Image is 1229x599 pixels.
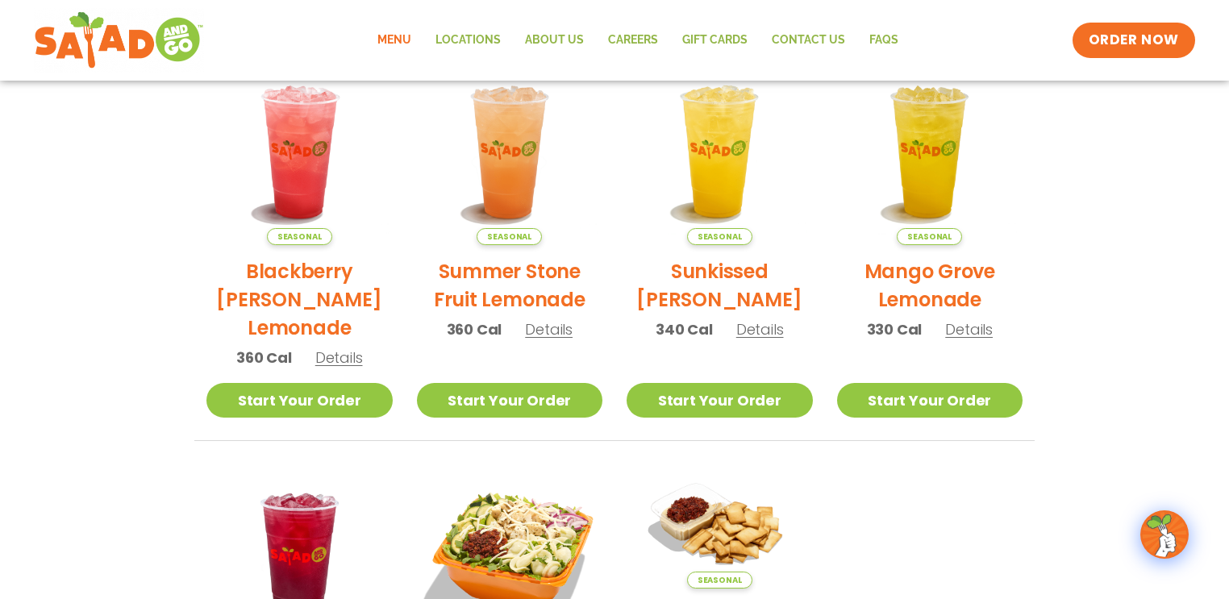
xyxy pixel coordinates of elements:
span: Seasonal [687,228,752,245]
a: About Us [513,22,596,59]
a: Locations [423,22,513,59]
span: 340 Cal [656,318,713,340]
h2: Sunkissed [PERSON_NAME] [627,257,813,314]
img: wpChatIcon [1142,512,1187,557]
img: new-SAG-logo-768×292 [34,8,204,73]
span: ORDER NOW [1089,31,1179,50]
img: Product photo for Sundried Tomato Hummus & Pita Chips [627,465,813,589]
h2: Summer Stone Fruit Lemonade [417,257,603,314]
a: Contact Us [760,22,857,59]
span: Seasonal [267,228,332,245]
a: Careers [596,22,670,59]
nav: Menu [365,22,910,59]
span: Details [525,319,573,339]
a: ORDER NOW [1073,23,1195,58]
img: Product photo for Mango Grove Lemonade [837,59,1023,245]
span: Seasonal [687,572,752,589]
span: Seasonal [477,228,542,245]
span: 360 Cal [236,347,292,368]
a: Menu [365,22,423,59]
a: Start Your Order [206,383,393,418]
span: Details [315,347,363,368]
span: Seasonal [897,228,962,245]
span: 360 Cal [447,318,502,340]
img: Product photo for Summer Stone Fruit Lemonade [417,59,603,245]
a: Start Your Order [627,383,813,418]
span: Details [945,319,993,339]
a: Start Your Order [417,383,603,418]
img: Product photo for Sunkissed Yuzu Lemonade [627,59,813,245]
img: Product photo for Blackberry Bramble Lemonade [206,59,393,245]
a: FAQs [857,22,910,59]
span: 330 Cal [867,318,923,340]
h2: Mango Grove Lemonade [837,257,1023,314]
a: GIFT CARDS [670,22,760,59]
span: Details [736,319,784,339]
h2: Blackberry [PERSON_NAME] Lemonade [206,257,393,342]
a: Start Your Order [837,383,1023,418]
